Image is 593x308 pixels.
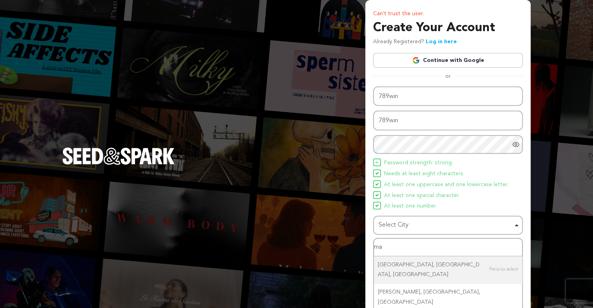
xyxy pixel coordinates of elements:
[375,172,379,175] img: Seed&Spark Icon
[373,37,457,47] p: Already Registered?
[375,183,379,186] img: Seed&Spark Icon
[384,191,460,201] span: At least one special character.
[373,19,523,37] h3: Create Your Account
[384,202,437,211] span: At least one number.
[426,39,457,44] a: Log in here
[412,56,420,64] img: Google logo
[512,141,520,148] a: Show password as plain text. Warning: this will display your password on the screen.
[375,204,379,207] img: Seed&Spark Icon
[379,220,513,231] div: Select City
[62,148,175,165] img: Seed&Spark Logo
[384,169,464,179] span: Needs at least eight characters.
[373,53,523,68] a: Continue with Google
[375,194,379,197] img: Seed&Spark Icon
[384,180,508,190] span: At least one uppercase and one lowercase letter.
[62,148,175,180] a: Seed&Spark Homepage
[374,239,522,256] input: Select City
[384,158,452,168] span: Password strength: strong
[373,86,523,106] input: Name
[375,161,379,164] img: Seed&Spark Icon
[374,256,522,283] div: [GEOGRAPHIC_DATA], [GEOGRAPHIC_DATA], [GEOGRAPHIC_DATA]
[441,72,455,80] span: or
[373,9,523,19] p: Can't trust the user.
[373,111,523,130] input: Email address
